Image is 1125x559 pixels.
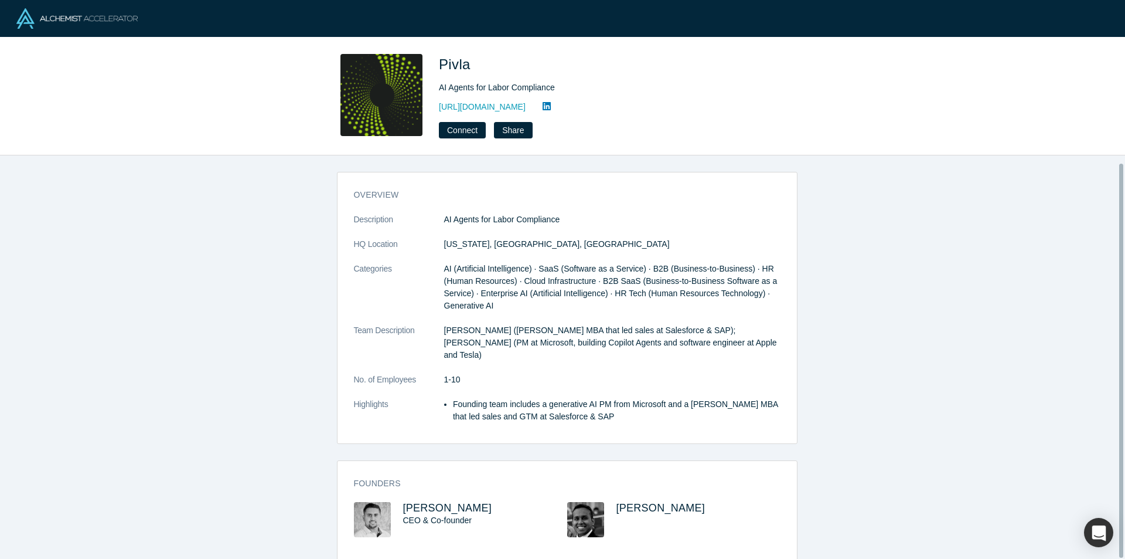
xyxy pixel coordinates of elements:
[354,263,444,324] dt: Categories
[403,516,472,525] span: CEO & Co-founder
[444,374,780,386] dd: 1-10
[444,238,780,250] dd: [US_STATE], [GEOGRAPHIC_DATA], [GEOGRAPHIC_DATA]
[16,8,138,29] img: Alchemist Logo
[340,54,422,136] img: Pivla's Logo
[439,101,526,113] a: [URL][DOMAIN_NAME]
[439,122,486,138] button: Connect
[453,398,780,423] li: Founding team includes a generative AI PM from Microsoft and a [PERSON_NAME] MBA that led sales a...
[444,264,778,310] span: AI (Artificial Intelligence) · SaaS (Software as a Service) · B2B (Business-to-Business) · HR (Hu...
[354,502,391,537] img: Nigel Coelho's Profile Image
[354,238,444,263] dt: HQ Location
[354,214,444,238] dt: Description
[354,189,764,201] h3: overview
[494,122,532,138] button: Share
[567,502,604,537] img: Karl Coelho's Profile Image
[444,324,780,361] p: [PERSON_NAME] ([PERSON_NAME] MBA that led sales at Salesforce & SAP); [PERSON_NAME] (PM at Micros...
[616,502,705,514] span: [PERSON_NAME]
[444,214,780,226] p: AI Agents for Labor Compliance
[354,324,444,374] dt: Team Description
[439,82,767,94] div: AI Agents for Labor Compliance
[354,374,444,398] dt: No. of Employees
[403,502,492,514] a: [PERSON_NAME]
[439,56,475,72] span: Pivla
[354,398,444,435] dt: Highlights
[354,477,764,490] h3: Founders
